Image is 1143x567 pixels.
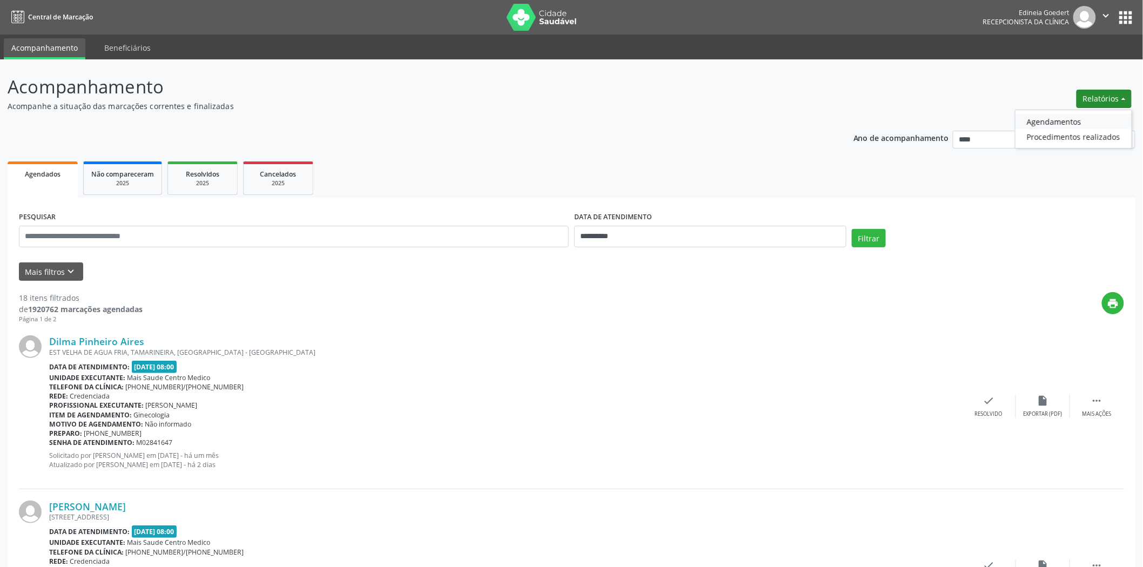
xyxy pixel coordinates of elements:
button:  [1096,6,1117,29]
p: Solicitado por [PERSON_NAME] em [DATE] - há um mês Atualizado por [PERSON_NAME] em [DATE] - há 2 ... [49,451,962,469]
span: Mais Saude Centro Medico [127,538,211,547]
a: Dilma Pinheiro Aires [49,335,144,347]
a: [PERSON_NAME] [49,501,126,512]
p: Ano de acompanhamento [853,131,949,144]
span: [PHONE_NUMBER]/[PHONE_NUMBER] [126,382,244,391]
div: Resolvido [975,410,1003,418]
button: Filtrar [852,229,886,247]
b: Telefone da clínica: [49,382,124,391]
div: 2025 [176,179,230,187]
span: [PHONE_NUMBER] [84,429,142,438]
span: Não compareceram [91,170,154,179]
i:  [1091,395,1103,407]
label: PESQUISAR [19,209,56,226]
button: apps [1117,8,1135,27]
div: 18 itens filtrados [19,292,143,303]
b: Motivo de agendamento: [49,420,143,429]
span: [PHONE_NUMBER]/[PHONE_NUMBER] [126,548,244,557]
span: M02841647 [137,438,173,447]
div: 2025 [251,179,305,187]
div: Exportar (PDF) [1024,410,1063,418]
strong: 1920762 marcações agendadas [28,304,143,314]
button: Relatórios [1077,90,1132,108]
a: Procedimentos realizados [1016,129,1132,144]
div: Mais ações [1083,410,1112,418]
button: Mais filtroskeyboard_arrow_down [19,262,83,281]
span: [PERSON_NAME] [146,401,198,410]
a: Central de Marcação [8,8,93,26]
span: Cancelados [260,170,297,179]
span: Ginecologia [134,410,170,420]
div: de [19,303,143,315]
b: Preparo: [49,429,82,438]
b: Rede: [49,391,68,401]
span: [DATE] 08:00 [132,361,177,373]
b: Unidade executante: [49,373,125,382]
button: print [1102,292,1124,314]
span: Agendados [25,170,60,179]
span: Central de Marcação [28,12,93,22]
div: 2025 [91,179,154,187]
span: Credenciada [70,557,110,566]
div: Página 1 de 2 [19,315,143,324]
b: Item de agendamento: [49,410,132,420]
img: img [19,335,42,358]
span: Resolvidos [186,170,219,179]
b: Data de atendimento: [49,362,130,372]
span: Mais Saude Centro Medico [127,373,211,382]
a: Acompanhamento [4,38,85,59]
b: Data de atendimento: [49,527,130,536]
span: Credenciada [70,391,110,401]
div: EST VELHA DE AGUA FRIA, TAMARINEIRA, [GEOGRAPHIC_DATA] - [GEOGRAPHIC_DATA] [49,348,962,357]
a: Beneficiários [97,38,158,57]
i: check [983,395,995,407]
i:  [1100,10,1112,22]
img: img [19,501,42,523]
div: [STREET_ADDRESS] [49,512,962,522]
span: Não informado [145,420,192,429]
b: Profissional executante: [49,401,144,410]
b: Senha de atendimento: [49,438,135,447]
b: Unidade executante: [49,538,125,547]
b: Telefone da clínica: [49,548,124,557]
p: Acompanhamento [8,73,797,100]
div: Edineia Goedert [983,8,1070,17]
label: DATA DE ATENDIMENTO [574,209,652,226]
span: [DATE] 08:00 [132,525,177,538]
i: insert_drive_file [1037,395,1049,407]
i: keyboard_arrow_down [65,266,77,278]
ul: Relatórios [1015,110,1132,148]
i: print [1107,298,1119,309]
a: Agendamentos [1016,114,1132,129]
img: img [1073,6,1096,29]
b: Rede: [49,557,68,566]
p: Acompanhe a situação das marcações correntes e finalizadas [8,100,797,112]
span: Recepcionista da clínica [983,17,1070,26]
